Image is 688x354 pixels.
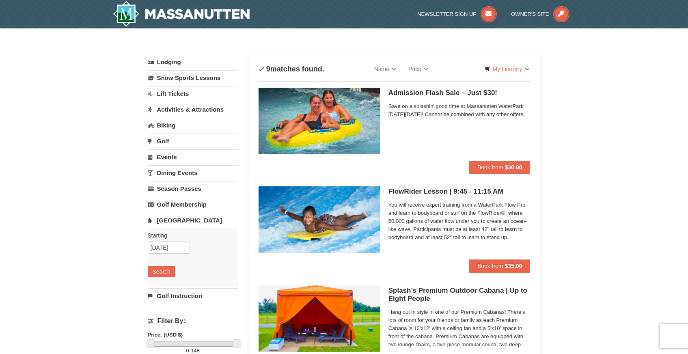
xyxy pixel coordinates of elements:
span: 148 [191,348,200,354]
strong: $35.00 [505,263,522,269]
a: Newsletter Sign Up [417,11,497,17]
a: Lift Tickets [148,86,238,101]
a: My Itinerary [479,63,534,75]
a: Events [148,149,238,164]
span: Save on a splashin' good time at Massanutten WaterPark [DATE][DATE]! Cannot be combined with any ... [388,102,531,119]
img: Massanutten Resort Logo [113,1,250,27]
a: Golf Instruction [148,288,238,303]
a: Snow Sports Lessons [148,70,238,85]
a: Lodging [148,55,238,69]
span: Hang out in style in one of our Premium Cabanas! There’s lots of room for your friends or family ... [388,308,531,349]
span: 9 [266,65,270,73]
a: [GEOGRAPHIC_DATA] [148,213,238,228]
button: Search [148,266,175,277]
a: Owner's Site [511,11,569,17]
a: Activities & Attractions [148,102,238,117]
span: You will receive expert training from a WaterPark Flow Pro and learn to bodyboard or surf on the ... [388,201,531,242]
a: Golf [148,134,238,149]
span: Book from [477,164,503,171]
h5: Splash’s Premium Outdoor Cabana | Up to Eight People [388,287,531,303]
img: 6619917-216-363963c7.jpg [259,186,380,253]
label: Starting [148,231,232,240]
img: 6619917-1540-abbb9b77.jpg [259,285,380,352]
button: Book from $30.00 [469,161,531,174]
a: Price [402,61,434,77]
a: Dining Events [148,165,238,180]
span: 0 [186,348,189,354]
a: Golf Membership [148,197,238,212]
a: Massanutten Resort [113,1,250,27]
a: Biking [148,118,238,133]
span: Owner's Site [511,11,549,17]
h4: matches found. [259,65,324,73]
strong: Price: (USD $) [148,332,183,338]
button: Book from $35.00 [469,259,531,272]
h4: Filter By: [148,317,238,325]
h5: Admission Flash Sale – Just $30! [388,89,531,97]
a: Name [368,61,402,77]
span: Newsletter Sign Up [417,11,477,17]
img: 6619917-1618-f229f8f2.jpg [259,88,380,154]
span: Book from [477,263,503,269]
strong: $30.00 [505,164,522,171]
a: Season Passes [148,181,238,196]
h5: FlowRider Lesson | 9:45 - 11:15 AM [388,188,531,196]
